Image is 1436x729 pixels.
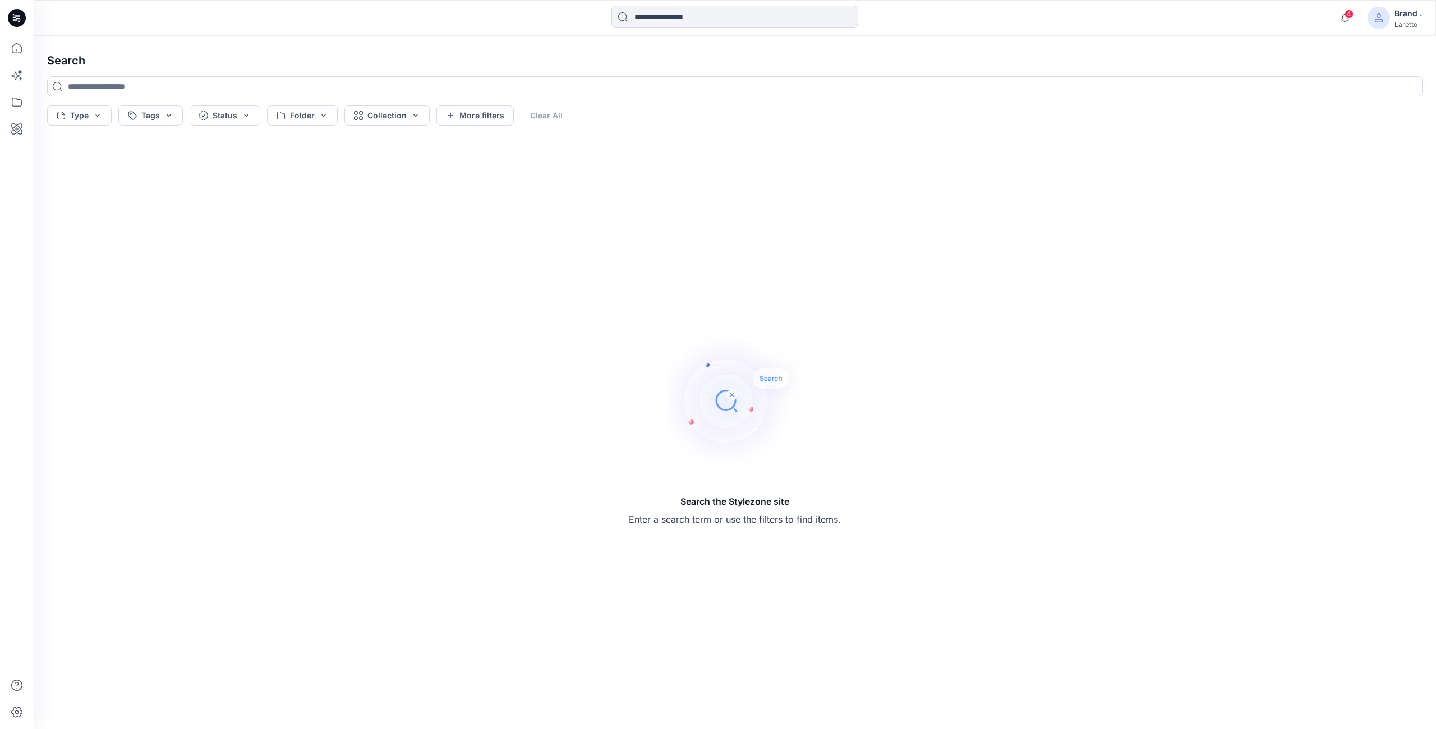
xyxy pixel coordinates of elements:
[47,105,112,126] button: Type
[629,513,841,526] p: Enter a search term or use the filters to find items.
[1374,13,1383,22] svg: avatar
[1394,7,1422,20] div: Brand .
[344,105,430,126] button: Collection
[190,105,260,126] button: Status
[668,333,802,468] img: Search the Stylezone site
[38,45,1432,76] h4: Search
[267,105,338,126] button: Folder
[1394,20,1422,29] div: Laretto
[1345,10,1354,19] span: 4
[436,105,514,126] button: More filters
[118,105,183,126] button: Tags
[629,495,841,508] h5: Search the Stylezone site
